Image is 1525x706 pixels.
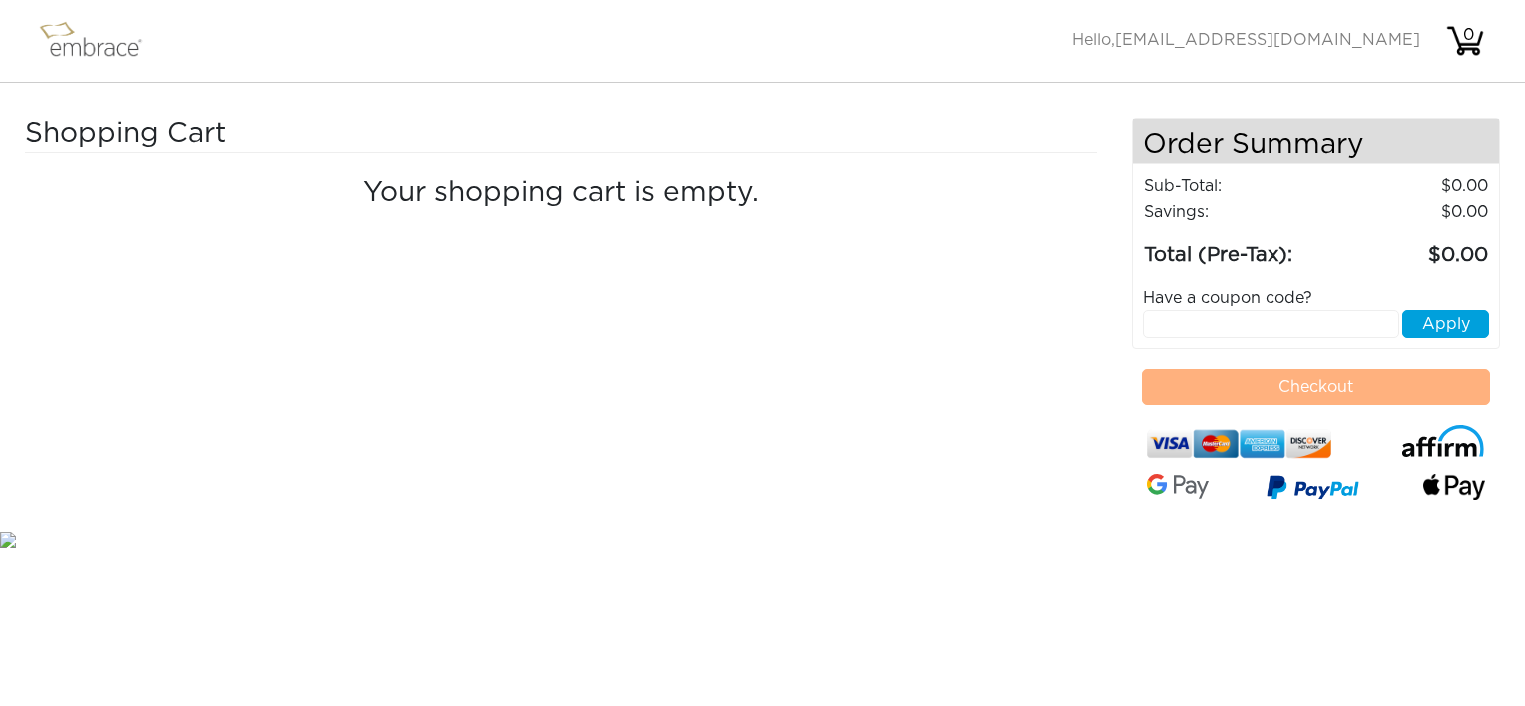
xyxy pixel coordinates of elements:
[1143,199,1333,225] td: Savings :
[1133,119,1500,164] h4: Order Summary
[1445,32,1485,48] a: 0
[1115,32,1420,48] span: [EMAIL_ADDRESS][DOMAIN_NAME]
[1448,23,1488,47] div: 0
[1142,369,1491,405] button: Checkout
[40,177,1082,211] h4: Your shopping cart is empty.
[1333,174,1489,199] td: 0.00
[35,16,165,66] img: logo.png
[1333,225,1489,271] td: 0.00
[1143,174,1333,199] td: Sub-Total:
[1267,470,1359,508] img: paypal-v3.png
[1128,286,1505,310] div: Have a coupon code?
[1072,32,1420,48] span: Hello,
[1423,474,1485,500] img: fullApplePay.png
[1147,474,1209,499] img: Google-Pay-Logo.svg
[25,118,456,152] h3: Shopping Cart
[1445,21,1485,61] img: cart
[1147,425,1332,463] img: credit-cards.png
[1333,199,1489,225] td: 0.00
[1402,310,1489,338] button: Apply
[1143,225,1333,271] td: Total (Pre-Tax):
[1401,425,1485,458] img: affirm-logo.svg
